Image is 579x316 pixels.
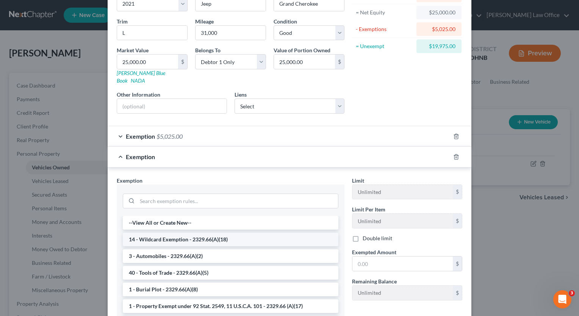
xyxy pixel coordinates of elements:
[453,185,462,199] div: $
[553,290,571,308] iframe: Intercom live chat
[195,47,221,53] span: Belongs To
[569,290,575,296] span: 3
[453,286,462,300] div: $
[274,46,330,54] label: Value of Portion Owned
[178,55,187,69] div: $
[196,26,266,40] input: --
[117,177,142,184] span: Exemption
[356,42,413,50] div: = Unexempt
[117,26,187,40] input: ex. LS, LT, etc
[117,55,178,69] input: 0.00
[423,42,455,50] div: $19,975.00
[123,216,338,230] li: --View All or Create New--
[117,70,165,84] a: [PERSON_NAME] Blue Book
[123,233,338,246] li: 14 - Wildcard Exemption - 2329.66(A)(18)
[352,286,453,300] input: --
[235,91,247,99] label: Liens
[423,9,455,16] div: $25,000.00
[352,277,397,285] label: Remaining Balance
[123,283,338,296] li: 1 - Burial Plot - 2329.66(A)(8)
[117,91,160,99] label: Other Information
[123,249,338,263] li: 3 - Automobiles - 2329.66(A)(2)
[131,77,145,84] a: NADA
[117,46,149,54] label: Market Value
[352,185,453,199] input: --
[274,17,297,25] label: Condition
[274,55,335,69] input: 0.00
[352,249,396,255] span: Exempted Amount
[126,133,155,140] span: Exemption
[352,205,385,213] label: Limit Per Item
[123,299,338,313] li: 1 - Property Exempt under 92 Stat. 2549, 11 U.S.C.A. 101 - 2329.66 (A)(17)
[352,257,453,271] input: 0.00
[117,17,128,25] label: Trim
[453,257,462,271] div: $
[156,133,183,140] span: $5,025.00
[363,235,392,242] label: Double limit
[352,214,453,228] input: --
[423,25,455,33] div: $5,025.00
[356,25,413,33] div: - Exemptions
[117,99,227,113] input: (optional)
[137,194,338,208] input: Search exemption rules...
[356,9,413,16] div: = Net Equity
[352,177,364,184] span: Limit
[123,266,338,280] li: 40 - Tools of Trade - 2329.66(A)(5)
[195,17,214,25] label: Mileage
[453,214,462,228] div: $
[126,153,155,160] span: Exemption
[335,55,344,69] div: $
